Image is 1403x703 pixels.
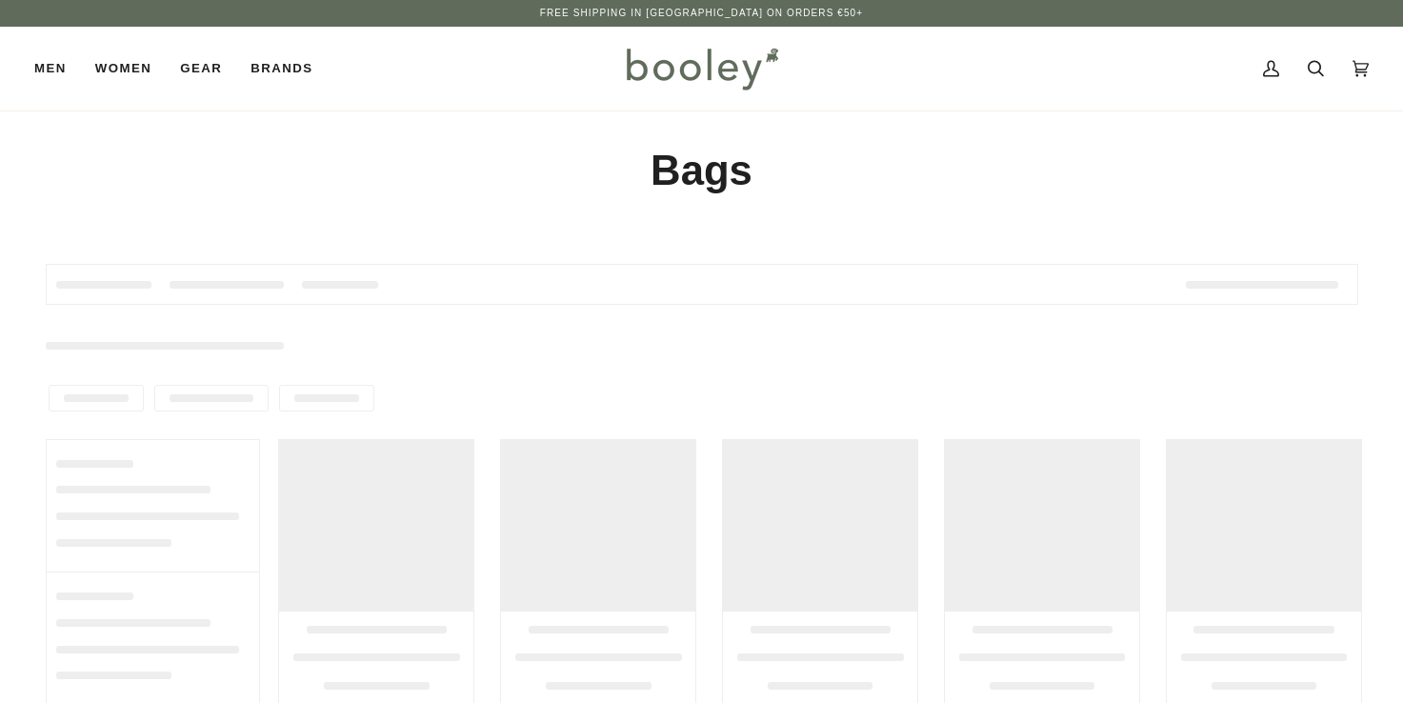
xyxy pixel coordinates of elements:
[34,59,67,78] span: Men
[180,59,222,78] span: Gear
[34,27,81,110] a: Men
[46,145,1358,197] h1: Bags
[618,41,785,96] img: Booley
[540,6,863,21] p: Free Shipping in [GEOGRAPHIC_DATA] on Orders €50+
[95,59,151,78] span: Women
[236,27,327,110] a: Brands
[81,27,166,110] a: Women
[166,27,236,110] a: Gear
[251,59,312,78] span: Brands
